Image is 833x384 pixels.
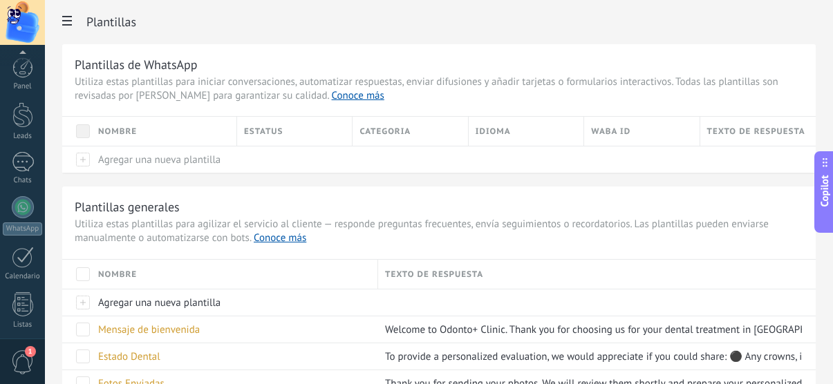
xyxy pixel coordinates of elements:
h3: Plantillas de WhatsApp [75,57,803,73]
h2: Plantillas [86,8,816,36]
a: Conoce más [254,231,306,244]
span: Mensaje de bienvenida [98,323,200,336]
span: Agregar una nueva plantilla [98,296,221,309]
span: 1 [25,346,36,357]
div: Idioma [469,117,583,146]
div: Texto de respuesta [700,117,816,146]
div: Leads [3,132,43,141]
div: Panel [3,82,43,91]
a: Conoce más [332,89,384,102]
span: Copilot [818,175,832,207]
div: Texto de respuesta [378,260,816,289]
span: Estado Dental [98,350,160,363]
div: Chats [3,176,43,185]
div: WABA ID [584,117,699,146]
div: Nombre [91,117,236,146]
div: To provide a personalized evaluation, we would appreciate if you could share: ⚫ Any crowns, impla... [378,343,802,369]
h3: Plantillas generales [75,199,803,215]
span: Agregar una nueva plantilla [98,153,221,166]
div: Calendario [3,272,43,281]
span: Utiliza estas plantillas para iniciar conversaciones, automatizar respuestas, enviar difusiones y... [75,75,803,103]
div: Listas [3,320,43,329]
div: Categoria [353,117,467,146]
div: Nombre [91,260,377,289]
div: WhatsApp [3,222,42,236]
div: Welcome to Odonto+ Clinic. Thank you for choosing us for your dental treatment in Cali, Colombia.... [378,316,802,343]
div: Estatus [237,117,352,146]
span: Utiliza estas plantillas para agilizar el servicio al cliente — responde preguntas frecuentes, en... [75,218,803,245]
